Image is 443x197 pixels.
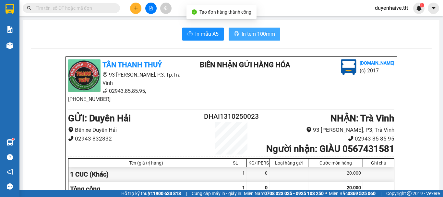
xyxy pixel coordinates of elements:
[224,167,247,182] div: 1
[42,20,108,28] div: [PERSON_NAME]
[306,127,312,132] span: environment
[68,87,189,103] li: 02943.85.85.95, [PHONE_NUMBER]
[325,192,327,195] span: ⚪️
[182,28,224,41] button: printerIn mẫu A5
[102,72,108,77] span: environment
[428,3,439,14] button: caret-down
[420,3,424,7] sup: 1
[68,126,204,134] li: Bến xe Duyên Hải
[5,41,39,49] div: 30.000
[266,143,394,154] b: Người nhận : GIÀU 0567431581
[7,169,13,175] span: notification
[7,183,13,190] span: message
[258,126,394,134] li: 93 [PERSON_NAME], P3, Trà Vinh
[265,185,268,190] span: 0
[308,167,363,182] div: 20.000
[195,30,219,38] span: In mẫu A5
[121,190,181,197] span: Hỗ trợ kỹ thuật:
[348,136,353,141] span: phone
[407,191,412,196] span: copyright
[264,191,324,196] strong: 0708 023 035 - 0935 103 250
[134,6,138,10] span: plus
[5,42,15,48] span: CR :
[258,134,394,143] li: 02943 85 85 95
[149,6,153,10] span: file-add
[360,67,394,75] li: (c) 2017
[7,154,13,160] span: question-circle
[36,5,112,12] input: Tìm tên, số ĐT hoặc mã đơn
[360,60,394,66] b: [DOMAIN_NAME]
[6,139,13,146] img: warehouse-icon
[204,111,258,122] h2: DHAI1310250023
[186,190,187,197] span: |
[187,31,193,37] span: printer
[102,61,162,69] b: TÂN THANH THUỶ
[226,160,245,166] div: SL
[68,127,74,132] span: environment
[242,30,275,38] span: In tem 100mm
[42,6,58,12] span: Nhận:
[68,134,204,143] li: 02943 832832
[341,59,356,75] img: logo.jpg
[145,3,157,14] button: file-add
[42,28,108,37] div: 0907177275
[431,5,437,11] span: caret-down
[68,167,224,182] div: 1 CUC (Khác)
[365,160,392,166] div: Ghi chú
[130,3,141,14] button: plus
[153,191,181,196] strong: 1900 633 818
[102,88,108,93] span: phone
[6,26,13,33] img: solution-icon
[160,3,172,14] button: aim
[6,42,13,49] img: warehouse-icon
[329,190,376,197] span: Miền Bắc
[6,6,16,13] span: Gửi:
[421,3,423,7] span: 1
[163,6,168,10] span: aim
[199,9,251,15] span: Tạo đơn hàng thành công
[248,160,268,166] div: KG/[PERSON_NAME]
[330,113,394,124] b: NHẬN : Trà Vinh
[347,185,361,190] span: 20.000
[68,136,74,141] span: phone
[380,190,381,197] span: |
[229,28,280,41] button: printerIn tem 100mm
[192,9,197,15] span: check-circle
[416,5,422,11] img: icon-new-feature
[70,185,100,193] span: Tổng cộng
[68,59,101,92] img: logo.jpg
[234,31,239,37] span: printer
[244,190,324,197] span: Miền Nam
[242,185,245,190] span: 1
[42,6,108,20] div: [GEOGRAPHIC_DATA]
[27,6,31,10] span: search
[310,160,361,166] div: Cước món hàng
[68,113,131,124] b: GỬI : Duyên Hải
[12,138,14,140] sup: 1
[348,191,376,196] strong: 0369 525 060
[6,4,14,14] img: logo-vxr
[247,167,269,182] div: 0
[271,160,306,166] div: Loại hàng gửi
[192,190,242,197] span: Cung cấp máy in - giấy in:
[6,6,38,21] div: Duyên Hải
[70,160,222,166] div: Tên (giá trị hàng)
[370,4,413,12] span: duyenhaive.ttt
[68,71,189,87] li: 93 [PERSON_NAME], P.3, Tp.Trà Vinh
[200,61,290,69] b: BIÊN NHẬN GỬI HÀNG HÓA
